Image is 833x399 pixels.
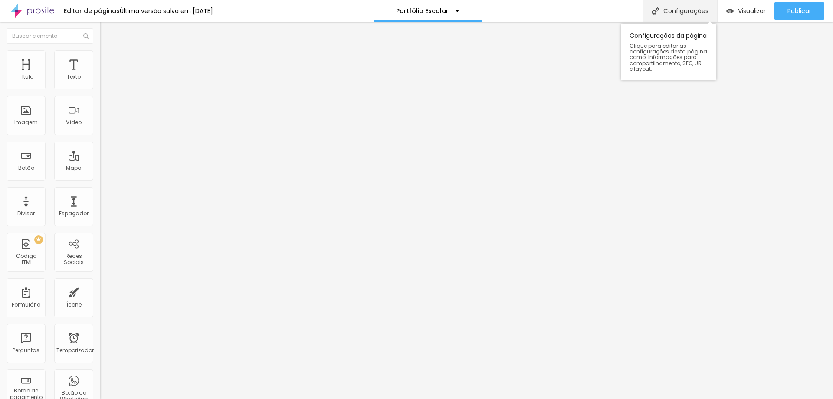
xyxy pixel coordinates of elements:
[630,31,707,40] font: Configurações da página
[7,28,93,44] input: Buscar elemento
[12,301,40,308] font: Formulário
[66,164,82,171] font: Mapa
[17,210,35,217] font: Divisor
[67,73,81,80] font: Texto
[652,7,659,15] img: Ícone
[16,252,36,266] font: Código HTML
[19,73,33,80] font: Título
[774,2,824,20] button: Publicar
[787,7,811,15] font: Publicar
[56,346,94,354] font: Temporizador
[64,252,84,266] font: Redes Sociais
[718,2,774,20] button: Visualizar
[630,42,707,73] font: Clique para editar as configurações desta página como: Informações para compartilhamento, SEO, UR...
[83,33,89,39] img: Ícone
[13,346,39,354] font: Perguntas
[396,7,449,15] font: Portfólio Escolar
[738,7,766,15] font: Visualizar
[14,119,38,126] font: Imagem
[66,119,82,126] font: Vídeo
[66,301,82,308] font: Ícone
[120,7,213,15] font: Última versão salva em [DATE]
[59,210,89,217] font: Espaçador
[726,7,734,15] img: view-1.svg
[100,22,833,399] iframe: Editor
[64,7,120,15] font: Editor de páginas
[663,7,708,15] font: Configurações
[18,164,34,171] font: Botão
